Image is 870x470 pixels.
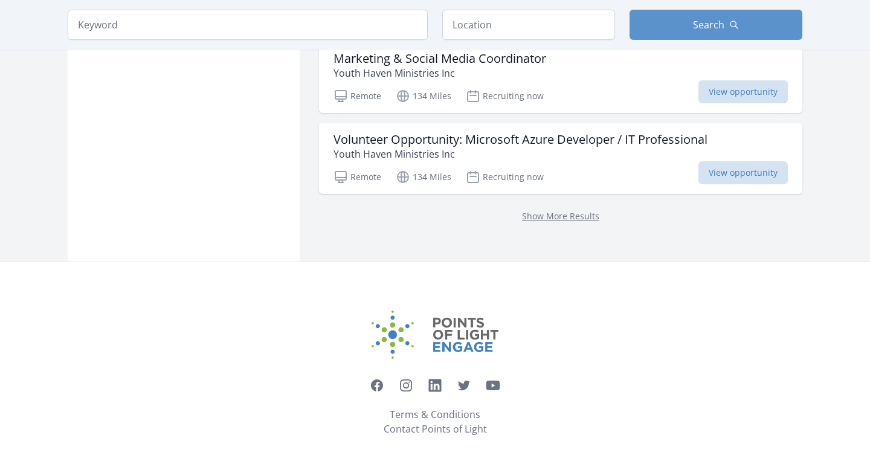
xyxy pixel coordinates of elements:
p: 134 Miles [396,170,451,184]
p: Youth Haven Ministries Inc [333,147,707,161]
button: Search [630,10,802,40]
a: Volunteer Opportunity: Microsoft Azure Developer / IT Professional Youth Haven Ministries Inc Rem... [319,123,802,194]
a: Contact Points of Light [384,422,487,436]
span: View opportunity [698,161,788,184]
a: Marketing & Social Media Coordinator Youth Haven Ministries Inc Remote 134 Miles Recruiting now V... [319,42,802,113]
p: Remote [333,89,381,103]
p: 134 Miles [396,89,451,103]
p: Youth Haven Ministries Inc [333,66,546,80]
h3: Volunteer Opportunity: Microsoft Azure Developer / IT Professional [333,132,707,147]
a: Terms & Conditions [390,407,480,422]
span: Search [693,18,724,32]
a: Show More Results [522,210,599,222]
p: Recruiting now [466,170,544,184]
h3: Marketing & Social Media Coordinator [333,51,546,66]
p: Remote [333,170,381,184]
p: Recruiting now [466,89,544,103]
span: View opportunity [698,80,788,103]
input: Keyword [68,10,428,40]
img: Points of Light Engage [372,311,498,359]
input: Location [442,10,615,40]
